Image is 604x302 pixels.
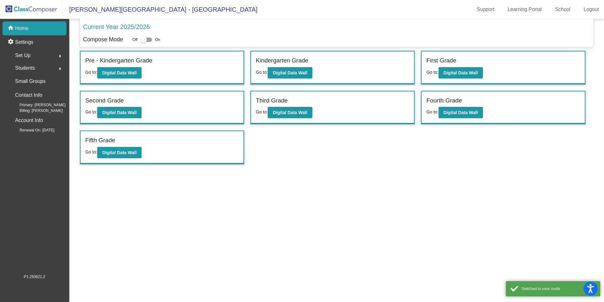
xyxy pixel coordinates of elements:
[9,108,63,113] span: Billing: [PERSON_NAME]
[268,67,312,78] button: Digital Data Wall
[444,70,478,75] b: Digital Data Wall
[83,22,150,32] p: Current Year 2025/2026
[256,109,268,114] span: Go to:
[15,77,46,86] p: Small Groups
[579,4,604,15] a: Logout
[97,67,142,78] button: Digital Data Wall
[472,4,500,15] a: Support
[63,4,258,15] span: [PERSON_NAME][GEOGRAPHIC_DATA] - [GEOGRAPHIC_DATA]
[426,56,456,65] label: First Grade
[102,70,137,75] b: Digital Data Wall
[102,150,137,155] b: Digital Data Wall
[15,38,33,46] p: Settings
[439,107,483,118] button: Digital Data Wall
[426,70,438,75] span: Go to:
[522,286,596,292] div: Switched to view mode
[56,52,64,60] mat-icon: arrow_right
[273,110,307,115] b: Digital Data Wall
[15,116,43,125] p: Account Info
[15,51,31,60] span: Set Up
[15,91,42,100] p: Contact Info
[256,96,288,105] label: Third Grade
[155,37,160,43] span: On
[426,96,462,105] label: Fourth Grade
[8,25,15,32] mat-icon: home
[15,64,35,73] span: Students
[85,70,97,75] span: Go to:
[256,70,268,75] span: Go to:
[132,37,137,43] span: Off
[9,127,54,133] span: Renewal On: [DATE]
[85,109,97,114] span: Go to:
[56,65,64,73] mat-icon: arrow_right
[439,67,483,78] button: Digital Data Wall
[85,136,115,145] label: Fifth Grade
[83,35,123,44] p: Compose Mode
[102,110,137,115] b: Digital Data Wall
[8,38,15,46] mat-icon: settings
[550,4,575,15] a: School
[97,107,142,118] button: Digital Data Wall
[426,109,438,114] span: Go to:
[85,149,97,154] span: Go to:
[273,70,307,75] b: Digital Data Wall
[97,147,142,158] button: Digital Data Wall
[9,102,66,108] span: Primary: [PERSON_NAME]
[444,110,478,115] b: Digital Data Wall
[256,56,308,65] label: Kindergarten Grade
[85,56,152,65] label: Pre - Kindergarten Grade
[268,107,312,118] button: Digital Data Wall
[85,96,124,105] label: Second Grade
[15,25,29,32] p: Home
[503,4,547,15] a: Learning Portal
